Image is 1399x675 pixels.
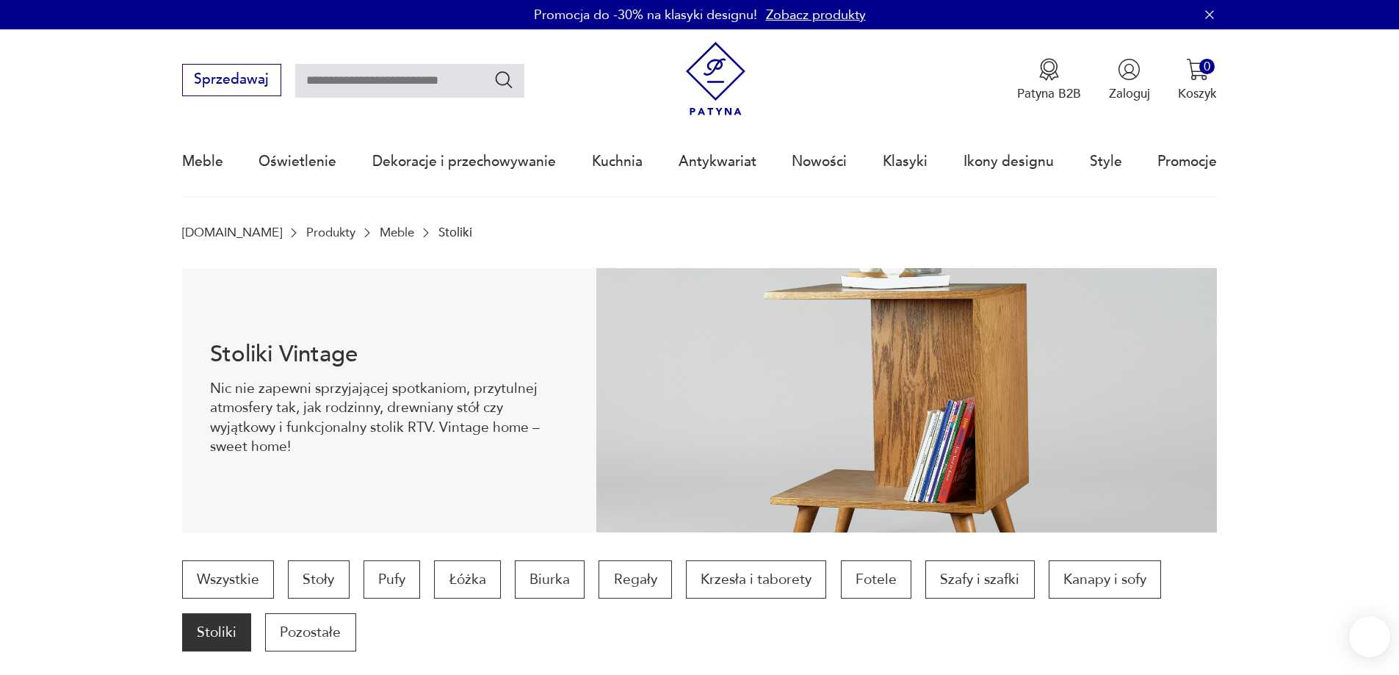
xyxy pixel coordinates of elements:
a: Sprzedawaj [182,75,281,87]
a: Ikona medaluPatyna B2B [1017,58,1081,102]
a: Kuchnia [592,128,643,195]
a: Promocje [1157,128,1217,195]
a: Nowości [792,128,847,195]
a: Stoliki [182,613,251,651]
a: Meble [380,225,414,239]
button: Patyna B2B [1017,58,1081,102]
a: Szafy i szafki [925,560,1034,599]
p: Nic nie zapewni sprzyjającej spotkaniom, przytulnej atmosfery tak, jak rodzinny, drewniany stół c... [210,379,568,457]
a: Klasyki [883,128,928,195]
a: Fotele [841,560,911,599]
a: Style [1090,128,1122,195]
a: Meble [182,128,223,195]
a: Ikony designu [964,128,1054,195]
img: Ikona koszyka [1186,58,1209,81]
img: Ikona medalu [1038,58,1060,81]
iframe: Smartsupp widget button [1349,616,1390,657]
a: Łóżka [434,560,500,599]
div: 0 [1199,59,1215,74]
a: Biurka [515,560,585,599]
a: Antykwariat [679,128,756,195]
p: Promocja do -30% na klasyki designu! [534,6,757,24]
img: 2a258ee3f1fcb5f90a95e384ca329760.jpg [596,268,1218,533]
a: Wszystkie [182,560,274,599]
button: 0Koszyk [1178,58,1217,102]
a: Stoły [288,560,349,599]
p: Patyna B2B [1017,85,1081,102]
a: Oświetlenie [259,128,336,195]
button: Szukaj [494,69,515,90]
img: Ikonka użytkownika [1118,58,1140,81]
button: Sprzedawaj [182,64,281,96]
p: Stoliki [438,225,472,239]
a: Produkty [306,225,355,239]
button: Zaloguj [1109,58,1150,102]
a: [DOMAIN_NAME] [182,225,282,239]
a: Pozostałe [265,613,355,651]
p: Zaloguj [1109,85,1150,102]
a: Zobacz produkty [766,6,866,24]
a: Regały [599,560,671,599]
a: Krzesła i taborety [686,560,826,599]
a: Dekoracje i przechowywanie [372,128,556,195]
a: Kanapy i sofy [1049,560,1161,599]
a: Pufy [364,560,420,599]
h1: Stoliki Vintage [210,344,568,365]
img: Patyna - sklep z meblami i dekoracjami vintage [679,42,753,116]
p: Koszyk [1178,85,1217,102]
